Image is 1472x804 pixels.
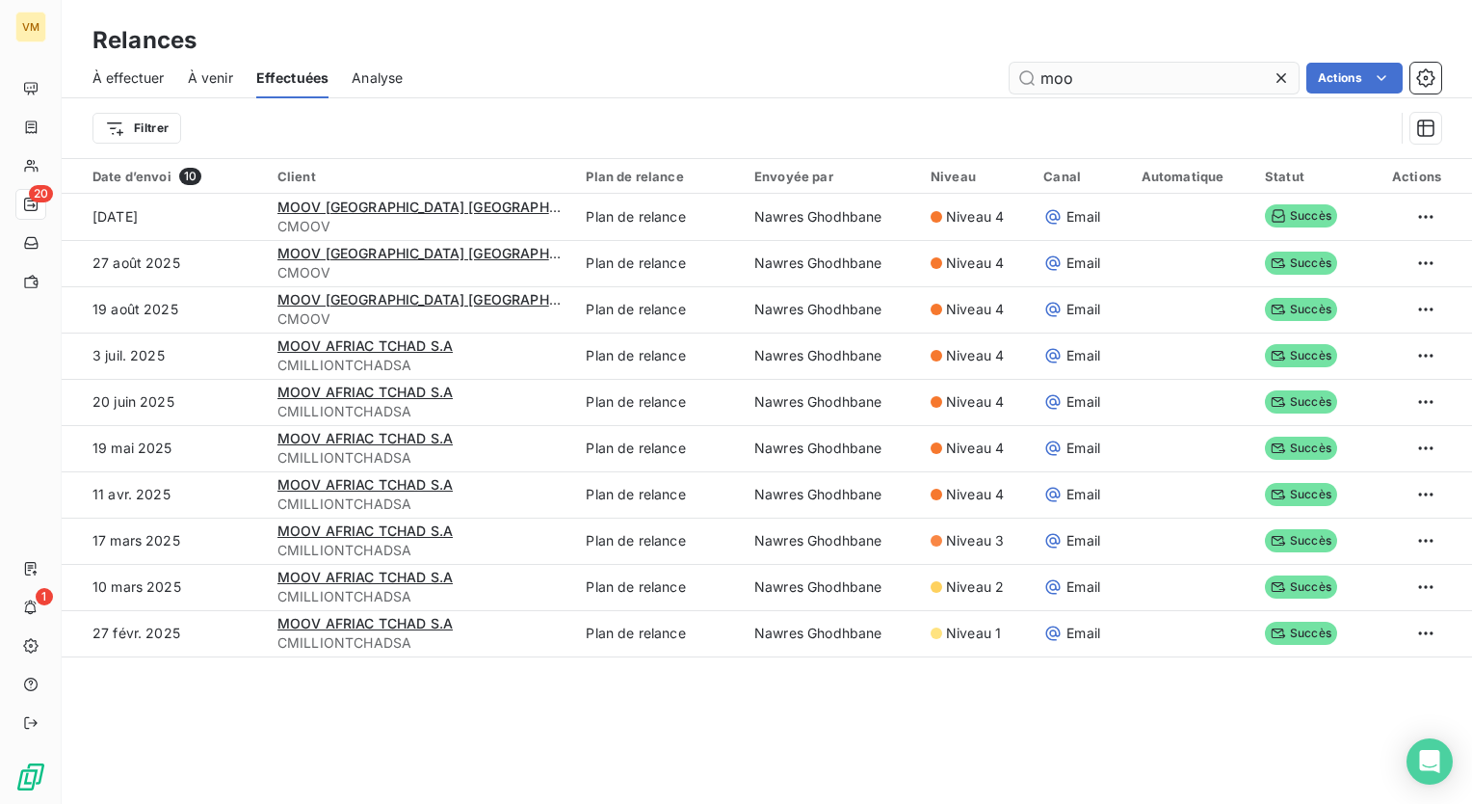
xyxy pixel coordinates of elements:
span: Email [1066,254,1100,273]
span: Succès [1265,437,1337,460]
span: MOOV [GEOGRAPHIC_DATA] [GEOGRAPHIC_DATA] [277,291,608,308]
span: Niveau 4 [946,346,1004,365]
td: Nawres Ghodhbane [743,425,919,471]
td: Plan de relance [574,610,743,657]
span: Niveau 4 [946,485,1004,504]
span: Succès [1265,529,1337,552]
td: Plan de relance [574,518,743,564]
span: Succès [1265,622,1337,645]
span: Niveau 3 [946,531,1004,550]
div: Actions [1377,169,1441,184]
span: MOOV AFRIAC TCHAD S.A [277,569,453,585]
td: Nawres Ghodhbane [743,333,919,379]
td: Plan de relance [574,425,743,471]
div: Canal [1043,169,1117,184]
span: CMILLIONTCHADSA [277,495,564,514]
span: Email [1066,392,1100,412]
span: 10 [179,168,201,185]
span: 20 [29,185,53,202]
div: Niveau [931,169,1020,184]
td: Plan de relance [574,564,743,610]
td: Plan de relance [574,471,743,518]
span: CMILLIONTCHADSA [277,587,564,606]
td: 19 mai 2025 [62,425,266,471]
td: 10 mars 2025 [62,564,266,610]
span: Email [1066,531,1100,550]
span: MOOV [GEOGRAPHIC_DATA] [GEOGRAPHIC_DATA] [277,245,608,261]
span: À effectuer [92,68,165,88]
span: Niveau 2 [946,577,1004,597]
span: CMILLIONTCHADSA [277,448,564,468]
span: Succès [1265,483,1337,506]
span: MOOV AFRIAC TCHAD S.A [277,337,453,354]
span: Succès [1265,576,1337,599]
div: VM [15,12,46,42]
span: Niveau 4 [946,439,1004,458]
td: 11 avr. 2025 [62,471,266,518]
span: CMILLIONTCHADSA [277,541,564,560]
span: Client [277,169,316,184]
span: MOOV AFRIAC TCHAD S.A [277,615,453,631]
span: Email [1066,439,1100,458]
td: Plan de relance [574,194,743,240]
td: Nawres Ghodhbane [743,518,919,564]
span: Email [1066,577,1100,597]
span: Analyse [352,68,403,88]
td: Plan de relance [574,379,743,425]
td: [DATE] [62,194,266,240]
td: Plan de relance [574,286,743,333]
td: 17 mars 2025 [62,518,266,564]
div: Envoyée par [754,169,907,184]
span: Email [1066,624,1100,643]
td: 19 août 2025 [62,286,266,333]
td: Nawres Ghodhbane [743,240,919,286]
span: Niveau 4 [946,254,1004,273]
td: Nawres Ghodhbane [743,194,919,240]
h3: Relances [92,23,197,58]
span: MOOV AFRIAC TCHAD S.A [277,523,453,539]
span: Succès [1265,204,1337,228]
span: Email [1066,485,1100,504]
span: Succès [1265,252,1337,275]
span: Effectuées [256,68,329,88]
td: 3 juil. 2025 [62,333,266,379]
span: Succès [1265,344,1337,367]
span: CMOOV [277,217,564,236]
span: CMILLIONTCHADSA [277,356,564,375]
div: Open Intercom Messenger [1406,738,1453,785]
td: Nawres Ghodhbane [743,379,919,425]
span: CMILLIONTCHADSA [277,633,564,653]
span: Email [1066,207,1100,227]
span: Niveau 4 [946,207,1004,227]
td: Nawres Ghodhbane [743,471,919,518]
img: Logo LeanPay [15,762,46,792]
span: CMOOV [277,263,564,282]
td: Plan de relance [574,240,743,286]
td: Nawres Ghodhbane [743,610,919,657]
span: Succès [1265,390,1337,414]
td: 20 juin 2025 [62,379,266,425]
button: Filtrer [92,113,181,144]
td: 27 août 2025 [62,240,266,286]
span: MOOV AFRIAC TCHAD S.A [277,430,453,446]
td: Plan de relance [574,333,743,379]
span: MOOV AFRIAC TCHAD S.A [277,384,453,400]
span: Email [1066,346,1100,365]
td: 27 févr. 2025 [62,610,266,657]
span: CMILLIONTCHADSA [277,402,564,421]
span: Niveau 4 [946,392,1004,412]
span: 1 [36,588,53,605]
span: CMOOV [277,309,564,329]
div: Date d’envoi [92,168,254,185]
div: Plan de relance [586,169,731,184]
span: Niveau 4 [946,300,1004,319]
td: Nawres Ghodhbane [743,286,919,333]
div: Automatique [1142,169,1242,184]
td: Nawres Ghodhbane [743,564,919,610]
span: Email [1066,300,1100,319]
span: À venir [188,68,233,88]
span: Niveau 1 [946,624,1001,643]
span: MOOV AFRIAC TCHAD S.A [277,476,453,493]
input: Rechercher [1010,63,1299,94]
button: Actions [1306,63,1403,94]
